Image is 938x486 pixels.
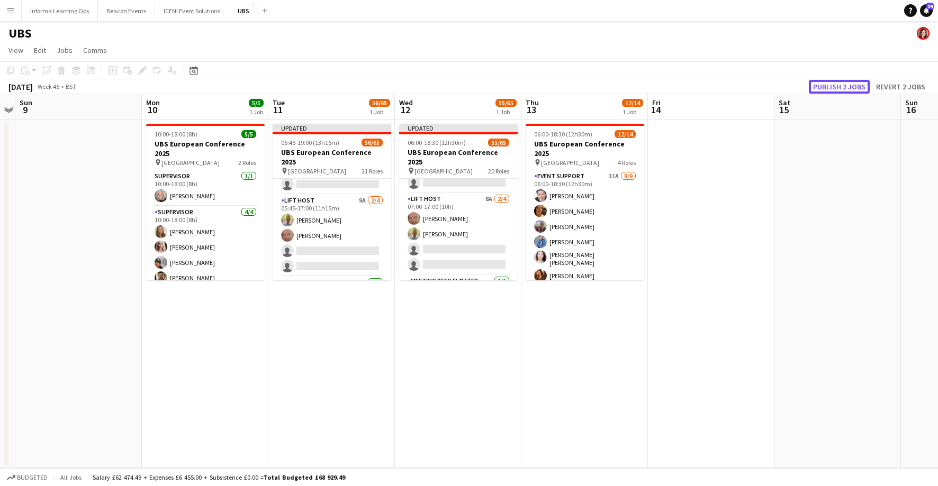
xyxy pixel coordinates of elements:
[281,139,339,146] span: 05:45-19:00 (13h15m)
[618,159,636,167] span: 4 Roles
[229,1,258,21] button: UBS
[917,27,930,40] app-user-avatar: Elisa Drummond
[904,104,918,116] span: 16
[920,4,933,17] a: 94
[145,104,160,116] span: 10
[399,193,518,275] app-card-role: Lift Host8A2/407:00-17:00 (10h)[PERSON_NAME][PERSON_NAME]
[526,170,644,332] app-card-role: Event Support31A8/906:00-18:30 (12h30m)[PERSON_NAME][PERSON_NAME][PERSON_NAME][PERSON_NAME][PERSO...
[362,167,383,175] span: 21 Roles
[809,80,870,94] button: Publish 2 jobs
[20,98,32,107] span: Sun
[93,473,345,481] div: Salary £62 474.49 + Expenses £6 455.00 + Subsistence £0.00 =
[146,139,265,158] h3: UBS European Conference 2025
[8,81,33,92] div: [DATE]
[526,124,644,280] app-job-card: 06:00-18:30 (12h30m)12/14UBS European Conference 2025 [GEOGRAPHIC_DATA]4 RolesEvent Support31A8/9...
[905,98,918,107] span: Sun
[273,195,391,277] app-card-role: Lift Host9A2/405:45-17:00 (11h15m)[PERSON_NAME][PERSON_NAME]
[146,206,265,288] app-card-role: Supervisor4/410:00-18:00 (8h)[PERSON_NAME][PERSON_NAME][PERSON_NAME][PERSON_NAME]
[52,43,77,57] a: Jobs
[58,473,84,481] span: All jobs
[534,130,592,138] span: 06:00-18:30 (12h30m)
[155,130,197,138] span: 10:00-18:00 (8h)
[399,98,413,107] span: Wed
[652,98,661,107] span: Fri
[273,124,391,280] app-job-card: Updated05:45-19:00 (13h15m)56/65UBS European Conference 2025 [GEOGRAPHIC_DATA]21 Roles05:45-17:00...
[146,170,265,206] app-card-role: Supervisor1/110:00-18:00 (8h)[PERSON_NAME]
[779,98,790,107] span: Sat
[526,98,539,107] span: Thu
[488,167,509,175] span: 20 Roles
[146,124,265,280] app-job-card: 10:00-18:00 (8h)5/5UBS European Conference 2025 [GEOGRAPHIC_DATA]2 RolesSupervisor1/110:00-18:00 ...
[57,45,73,55] span: Jobs
[526,139,644,158] h3: UBS European Conference 2025
[399,148,518,167] h3: UBS European Conference 2025
[273,124,391,132] div: Updated
[34,45,46,55] span: Edit
[271,104,285,116] span: 11
[98,1,155,21] button: Beacon Events
[35,82,61,90] span: Week 45
[414,167,473,175] span: [GEOGRAPHIC_DATA]
[18,104,32,116] span: 9
[399,124,518,280] app-job-card: Updated06:00-18:30 (12h30m)55/65UBS European Conference 2025 [GEOGRAPHIC_DATA]20 RolesCatering Ma...
[66,82,76,90] div: BST
[264,473,345,481] span: Total Budgeted £68 929.49
[369,99,390,107] span: 56/65
[8,25,32,41] h1: UBS
[524,104,539,116] span: 13
[22,1,98,21] button: Informa Learning Ops
[623,108,643,116] div: 1 Job
[398,104,413,116] span: 12
[79,43,111,57] a: Comms
[362,139,383,146] span: 56/65
[495,99,517,107] span: 55/65
[872,80,930,94] button: Revert 2 jobs
[541,159,599,167] span: [GEOGRAPHIC_DATA]
[273,148,391,167] h3: UBS European Conference 2025
[273,98,285,107] span: Tue
[273,277,391,313] app-card-role: Meeting Desk Floater1/1
[241,130,256,138] span: 5/5
[17,474,48,481] span: Budgeted
[146,98,160,107] span: Mon
[926,3,934,10] span: 94
[5,472,49,483] button: Budgeted
[651,104,661,116] span: 14
[161,159,220,167] span: [GEOGRAPHIC_DATA]
[155,1,229,21] button: ICENI Event Solutions
[777,104,790,116] span: 15
[369,108,390,116] div: 1 Job
[249,99,264,107] span: 5/5
[622,99,643,107] span: 12/14
[488,139,509,146] span: 55/65
[288,167,346,175] span: [GEOGRAPHIC_DATA]
[83,45,107,55] span: Comms
[249,108,263,116] div: 1 Job
[408,139,466,146] span: 06:00-18:30 (12h30m)
[4,43,28,57] a: View
[238,159,256,167] span: 2 Roles
[615,130,636,138] span: 12/14
[399,275,518,311] app-card-role: Meeting Desk Floater1/1
[30,43,50,57] a: Edit
[399,124,518,132] div: Updated
[8,45,23,55] span: View
[496,108,516,116] div: 1 Job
